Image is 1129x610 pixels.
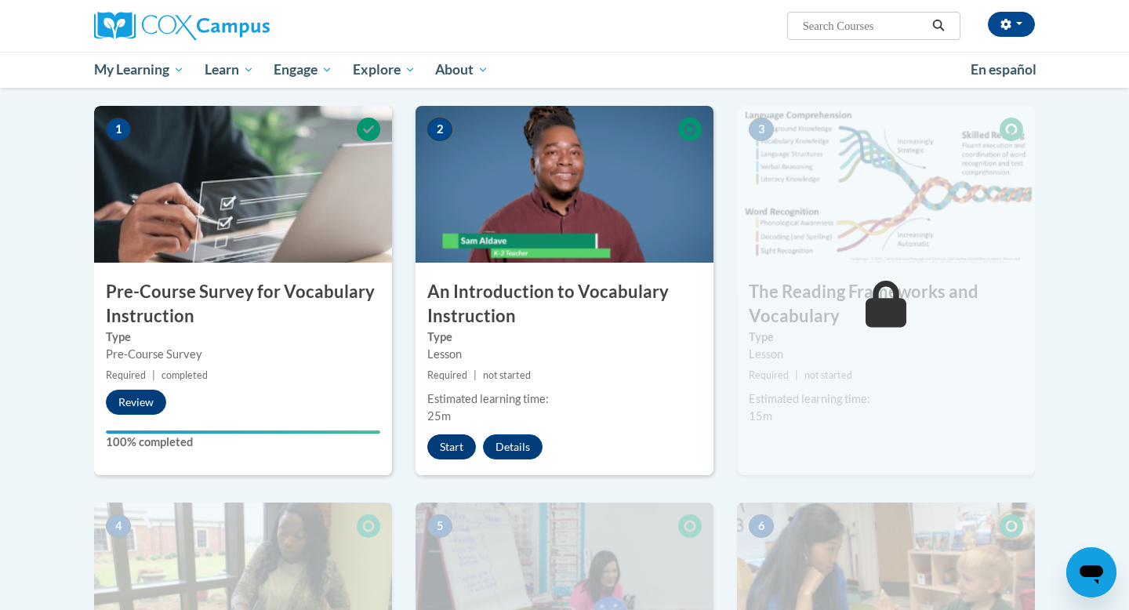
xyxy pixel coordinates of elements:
span: Engage [274,60,332,79]
span: 6 [749,514,774,538]
h3: Pre-Course Survey for Vocabulary Instruction [94,280,392,329]
span: About [435,60,488,79]
span: 1 [106,118,131,141]
button: Search [927,16,950,35]
span: Required [427,369,467,381]
span: | [474,369,477,381]
img: Cox Campus [94,12,270,40]
button: Details [483,434,543,459]
h3: An Introduction to Vocabulary Instruction [416,280,713,329]
label: Type [106,329,380,346]
div: Main menu [71,52,1058,88]
input: Search Courses [801,16,927,35]
h3: The Reading Frameworks and Vocabulary [737,280,1035,329]
span: 15m [749,409,772,423]
label: Type [749,329,1023,346]
iframe: Button to launch messaging window [1066,547,1116,597]
img: Course Image [737,106,1035,263]
div: Lesson [427,346,702,363]
img: Course Image [94,106,392,263]
span: completed [162,369,208,381]
div: Estimated learning time: [749,390,1023,408]
a: En español [960,53,1047,86]
span: Learn [205,60,254,79]
label: 100% completed [106,434,380,451]
div: Lesson [749,346,1023,363]
span: 3 [749,118,774,141]
img: Course Image [416,106,713,263]
a: Cox Campus [94,12,392,40]
span: | [795,369,798,381]
span: | [152,369,155,381]
a: Engage [263,52,343,88]
span: 5 [427,514,452,538]
span: 4 [106,514,131,538]
span: En español [971,61,1036,78]
span: 2 [427,118,452,141]
span: 25m [427,409,451,423]
button: Account Settings [988,12,1035,37]
a: Learn [194,52,264,88]
a: About [426,52,499,88]
button: Review [106,390,166,415]
span: Explore [353,60,416,79]
button: Start [427,434,476,459]
a: Explore [343,52,426,88]
div: Estimated learning time: [427,390,702,408]
span: Required [106,369,146,381]
div: Your progress [106,430,380,434]
label: Type [427,329,702,346]
div: Pre-Course Survey [106,346,380,363]
span: Required [749,369,789,381]
span: not started [483,369,531,381]
span: not started [804,369,852,381]
a: My Learning [84,52,194,88]
span: My Learning [94,60,184,79]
